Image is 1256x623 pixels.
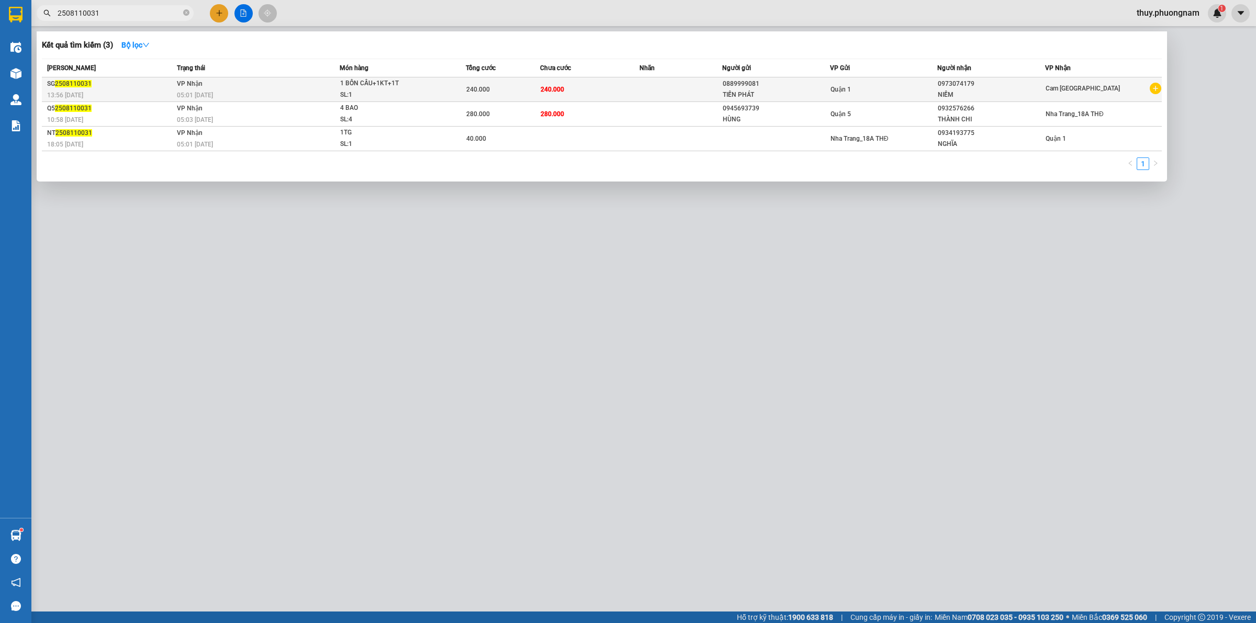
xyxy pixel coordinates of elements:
strong: Bộ lọc [121,41,150,49]
span: plus-circle [1150,83,1161,94]
span: 05:01 [DATE] [177,141,213,148]
span: 13:56 [DATE] [47,92,83,99]
span: 05:01 [DATE] [177,92,213,99]
span: 10:58 [DATE] [47,116,83,123]
img: warehouse-icon [10,94,21,105]
button: Bộ lọcdown [113,37,158,53]
div: 0945693739 [723,103,829,114]
h3: Kết quả tìm kiếm ( 3 ) [42,40,113,51]
li: Next Page [1149,157,1162,170]
span: Tổng cước [466,64,496,72]
div: SL: 4 [340,114,419,126]
span: 40.000 [466,135,486,142]
span: left [1127,160,1134,166]
div: THÀNH CHI [938,114,1045,125]
span: 240.000 [541,86,564,93]
div: 4 BAO [340,103,419,114]
span: VP Nhận [177,105,203,112]
span: down [142,41,150,49]
span: close-circle [183,8,189,18]
div: NT [47,128,174,139]
span: notification [11,577,21,587]
span: Quận 1 [1046,135,1066,142]
span: Quận 5 [831,110,851,118]
span: close-circle [183,9,189,16]
div: SL: 1 [340,89,419,101]
div: 0932576266 [938,103,1045,114]
img: logo-vxr [9,7,23,22]
span: [PERSON_NAME] [47,64,96,72]
input: Tìm tên, số ĐT hoặc mã đơn [58,7,181,19]
span: 2508110031 [55,105,92,112]
span: Món hàng [340,64,368,72]
a: 1 [1137,158,1149,169]
span: 280.000 [541,110,564,118]
span: Quận 1 [831,86,851,93]
button: right [1149,157,1162,170]
span: right [1152,160,1159,166]
span: VP Nhận [177,80,203,87]
span: question-circle [11,554,21,564]
span: search [43,9,51,17]
span: 280.000 [466,110,490,118]
img: warehouse-icon [10,42,21,53]
span: 2508110031 [55,80,92,87]
div: HÙNG [723,114,829,125]
span: 05:03 [DATE] [177,116,213,123]
div: NIỀM [938,89,1045,100]
div: 0973074179 [938,78,1045,89]
span: Người nhận [937,64,971,72]
span: 18:05 [DATE] [47,141,83,148]
img: warehouse-icon [10,530,21,541]
div: 1 BỒN CẦU+1KT+1T [340,78,419,89]
span: 2508110031 [55,129,92,137]
span: Nhãn [640,64,655,72]
div: Q5 [47,103,174,114]
div: 0889999081 [723,78,829,89]
span: VP Gửi [830,64,850,72]
div: SL: 1 [340,139,419,150]
div: NGHĨA [938,139,1045,150]
div: 0934193775 [938,128,1045,139]
span: Chưa cước [540,64,571,72]
span: Cam [GEOGRAPHIC_DATA] [1046,85,1120,92]
span: 240.000 [466,86,490,93]
span: VP Nhận [177,129,203,137]
div: SG [47,78,174,89]
div: 1TG [340,127,419,139]
span: message [11,601,21,611]
sup: 1 [20,528,23,531]
span: Nha Trang_18A THĐ [831,135,889,142]
span: Người gửi [722,64,751,72]
li: Previous Page [1124,157,1137,170]
button: left [1124,157,1137,170]
span: Trạng thái [177,64,205,72]
span: VP Nhận [1045,64,1071,72]
div: TIẾN PHÁT [723,89,829,100]
span: Nha Trang_18A THĐ [1046,110,1104,118]
img: warehouse-icon [10,68,21,79]
img: solution-icon [10,120,21,131]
